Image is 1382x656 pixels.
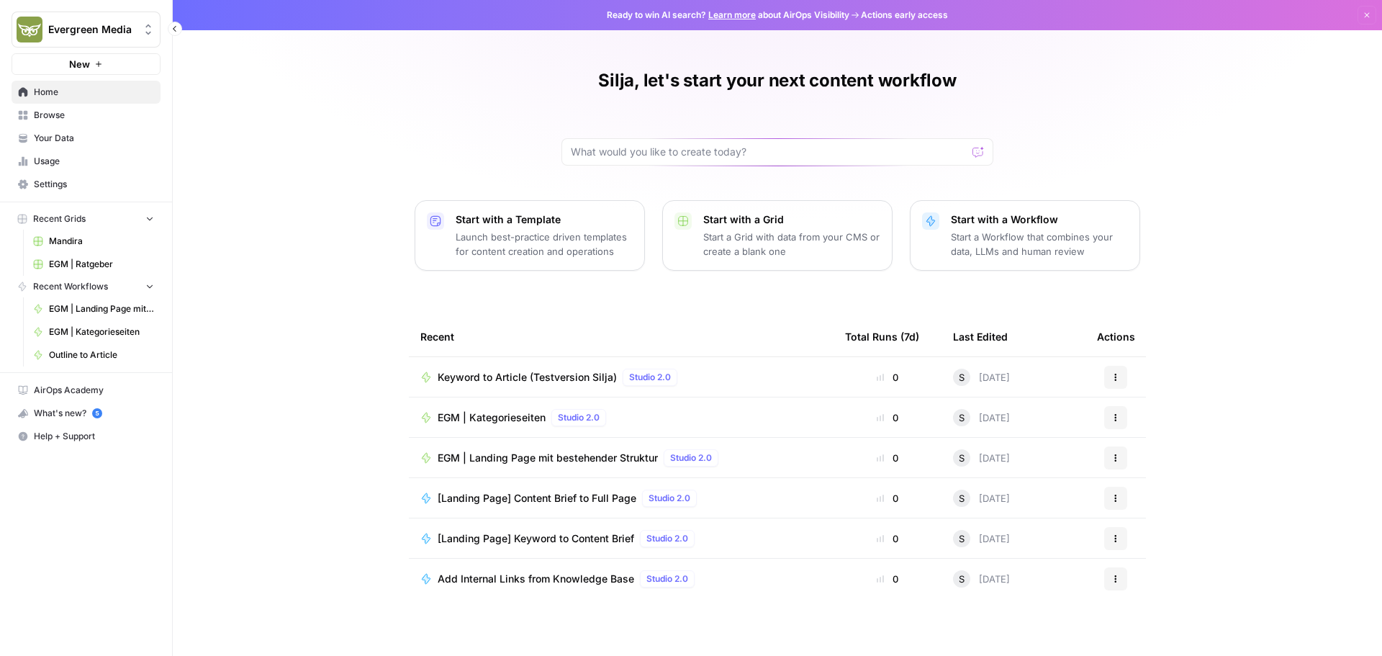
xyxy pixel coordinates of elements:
span: Mandira [49,235,154,248]
span: EGM | Landing Page mit bestehender Struktur [438,451,658,465]
span: Outline to Article [49,349,154,361]
button: Recent Workflows [12,276,161,297]
a: EGM | Landing Page mit bestehender StrukturStudio 2.0 [420,449,822,467]
span: S [959,370,965,385]
span: S [959,491,965,506]
span: Add Internal Links from Knowledge Base [438,572,634,586]
span: Recent Workflows [33,280,108,293]
span: Settings [34,178,154,191]
a: AirOps Academy [12,379,161,402]
p: Start with a Template [456,212,633,227]
a: Keyword to Article (Testversion Silja)Studio 2.0 [420,369,822,386]
div: [DATE] [953,409,1010,426]
p: Launch best-practice driven templates for content creation and operations [456,230,633,259]
span: Studio 2.0 [646,572,688,585]
h1: Silja, let's start your next content workflow [598,69,956,92]
p: Start a Workflow that combines your data, LLMs and human review [951,230,1128,259]
div: 0 [845,491,930,506]
span: AirOps Academy [34,384,154,397]
div: [DATE] [953,449,1010,467]
a: EGM | Kategorieseiten [27,320,161,343]
a: Your Data [12,127,161,150]
span: Home [34,86,154,99]
div: What's new? [12,403,160,424]
span: Recent Grids [33,212,86,225]
button: Recent Grids [12,208,161,230]
span: Help + Support [34,430,154,443]
a: Add Internal Links from Knowledge BaseStudio 2.0 [420,570,822,588]
span: Studio 2.0 [629,371,671,384]
span: [Landing Page] Keyword to Content Brief [438,531,634,546]
a: EGM | KategorieseitenStudio 2.0 [420,409,822,426]
button: Start with a WorkflowStart a Workflow that combines your data, LLMs and human review [910,200,1140,271]
div: 0 [845,572,930,586]
a: Settings [12,173,161,196]
div: Total Runs (7d) [845,317,919,356]
div: 0 [845,410,930,425]
div: 0 [845,531,930,546]
p: Start with a Workflow [951,212,1128,227]
a: Mandira [27,230,161,253]
a: Learn more [708,9,756,20]
div: [DATE] [953,570,1010,588]
span: Your Data [34,132,154,145]
a: Browse [12,104,161,127]
span: EGM | Kategorieseiten [49,325,154,338]
span: EGM | Ratgeber [49,258,154,271]
span: New [69,57,90,71]
span: S [959,410,965,425]
span: S [959,572,965,586]
span: [Landing Page] Content Brief to Full Page [438,491,636,506]
span: Studio 2.0 [649,492,690,505]
span: Actions early access [861,9,948,22]
div: 0 [845,451,930,465]
span: S [959,531,965,546]
a: EGM | Ratgeber [27,253,161,276]
span: Ready to win AI search? about AirOps Visibility [607,9,849,22]
div: 0 [845,370,930,385]
span: Studio 2.0 [646,532,688,545]
span: EGM | Landing Page mit bestehender Struktur [49,302,154,315]
div: Last Edited [953,317,1008,356]
a: [Landing Page] Keyword to Content BriefStudio 2.0 [420,530,822,547]
span: EGM | Kategorieseiten [438,410,546,425]
div: [DATE] [953,490,1010,507]
span: Studio 2.0 [670,451,712,464]
span: Evergreen Media [48,22,135,37]
button: Help + Support [12,425,161,448]
div: Actions [1097,317,1135,356]
text: 5 [95,410,99,417]
span: S [959,451,965,465]
a: Usage [12,150,161,173]
p: Start a Grid with data from your CMS or create a blank one [703,230,880,259]
button: What's new? 5 [12,402,161,425]
div: [DATE] [953,369,1010,386]
div: Recent [420,317,822,356]
button: Start with a TemplateLaunch best-practice driven templates for content creation and operations [415,200,645,271]
a: 5 [92,408,102,418]
a: Outline to Article [27,343,161,367]
img: Evergreen Media Logo [17,17,42,42]
span: Usage [34,155,154,168]
button: Workspace: Evergreen Media [12,12,161,48]
button: Start with a GridStart a Grid with data from your CMS or create a blank one [662,200,893,271]
a: [Landing Page] Content Brief to Full PageStudio 2.0 [420,490,822,507]
div: [DATE] [953,530,1010,547]
button: New [12,53,161,75]
span: Studio 2.0 [558,411,600,424]
a: EGM | Landing Page mit bestehender Struktur [27,297,161,320]
span: Browse [34,109,154,122]
span: Keyword to Article (Testversion Silja) [438,370,617,385]
input: What would you like to create today? [571,145,967,159]
a: Home [12,81,161,104]
p: Start with a Grid [703,212,880,227]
